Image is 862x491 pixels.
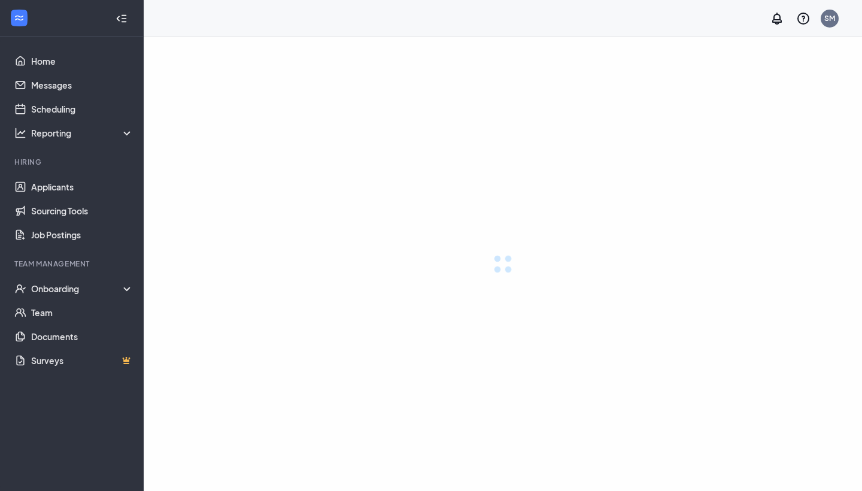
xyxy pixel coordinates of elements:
svg: Analysis [14,127,26,139]
div: SM [824,13,835,23]
a: Home [31,49,133,73]
svg: QuestionInfo [796,11,811,26]
a: Scheduling [31,97,133,121]
a: SurveysCrown [31,348,133,372]
svg: Collapse [116,13,128,25]
div: Team Management [14,259,131,269]
div: Onboarding [31,283,134,295]
a: Applicants [31,175,133,199]
a: Documents [31,325,133,348]
svg: UserCheck [14,283,26,295]
svg: WorkstreamLogo [13,12,25,24]
a: Team [31,301,133,325]
a: Sourcing Tools [31,199,133,223]
a: Messages [31,73,133,97]
svg: Notifications [770,11,784,26]
div: Reporting [31,127,134,139]
div: Hiring [14,157,131,167]
a: Job Postings [31,223,133,247]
